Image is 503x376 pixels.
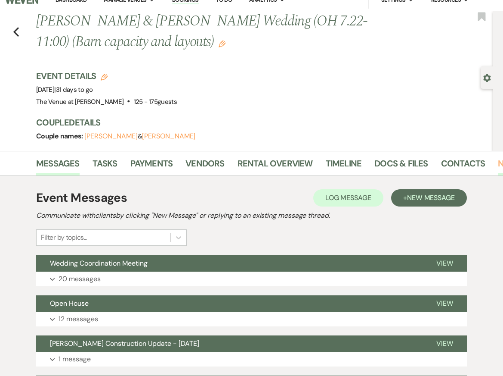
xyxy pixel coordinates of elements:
div: Filter by topics... [41,232,87,243]
button: [PERSON_NAME] Construction Update - [DATE] [36,335,423,352]
button: Open House [36,295,423,312]
span: Open House [50,299,89,308]
span: | [54,85,93,94]
button: Edit [219,40,225,47]
span: View [436,259,453,268]
p: 20 messages [59,273,101,285]
span: [PERSON_NAME] Construction Update - [DATE] [50,339,199,348]
h1: [PERSON_NAME] & [PERSON_NAME] Wedding (OH 7.22-11:00) (Barn capacity and layouts) [36,11,398,52]
button: 12 messages [36,312,467,326]
span: 125 - 175 guests [134,97,177,106]
button: +New Message [391,189,467,207]
button: 20 messages [36,272,467,286]
a: Rental Overview [238,157,313,175]
span: [DATE] [36,85,93,94]
a: Tasks [93,157,117,175]
span: View [436,299,453,308]
p: 12 messages [59,313,98,325]
h1: Event Messages [36,189,127,207]
span: New Message [407,193,455,202]
a: Timeline [326,157,362,175]
button: [PERSON_NAME] [84,133,138,140]
h3: Event Details [36,70,177,82]
span: View [436,339,453,348]
button: Open lead details [483,73,491,81]
button: Wedding Coordination Meeting [36,255,423,272]
span: Log Message [325,193,371,202]
a: Payments [130,157,173,175]
span: The Venue at [PERSON_NAME] [36,97,123,106]
a: Docs & Files [374,157,428,175]
button: View [423,295,467,312]
span: & [84,132,195,141]
span: Wedding Coordination Meeting [50,259,148,268]
h3: Couple Details [36,116,484,128]
a: Contacts [441,157,485,175]
button: [PERSON_NAME] [142,133,195,140]
button: View [423,335,467,352]
button: View [423,255,467,272]
h2: Communicate with clients by clicking "New Message" or replying to an existing message thread. [36,210,467,221]
span: Couple names: [36,132,84,141]
p: 1 message [59,354,91,365]
button: 1 message [36,352,467,367]
span: 31 days to go [56,85,93,94]
a: Vendors [185,157,224,175]
button: Log Message [313,189,383,207]
a: Messages [36,157,80,175]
